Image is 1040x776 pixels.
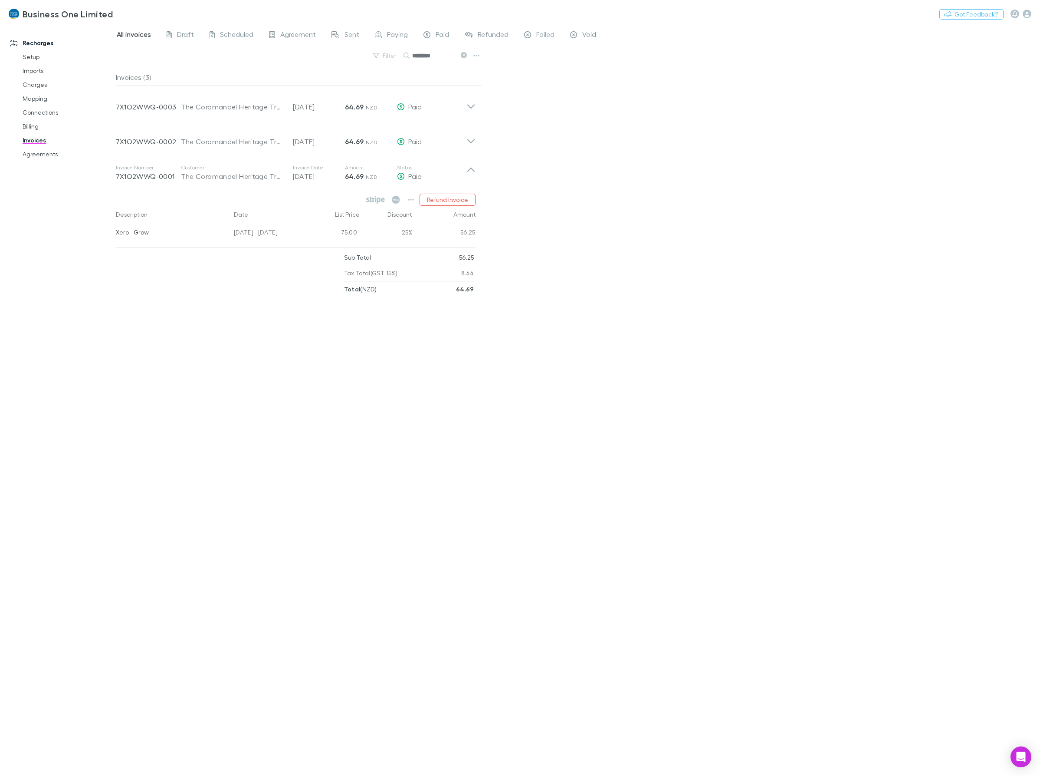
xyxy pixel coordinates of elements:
span: NZD [366,139,377,145]
span: Draft [177,30,194,41]
div: The Coromandel Heritage Trust [181,102,284,112]
div: The Coromandel Heritage Trust [181,136,284,147]
div: 7X1O2WWQ-0002The Coromandel Heritage Trust[DATE]64.69 NZDPaid [109,121,482,155]
p: Invoice Number [116,164,181,171]
p: Customer [181,164,284,171]
a: Mapping [14,92,122,106]
a: Invoices [14,133,122,147]
p: 7X1O2WWQ-0002 [116,136,181,147]
p: Invoice Date [293,164,345,171]
div: 7X1O2WWQ-0003The Coromandel Heritage Trust[DATE]64.69 NZDPaid [109,86,482,121]
span: Paid [408,137,422,145]
strong: Total [344,285,361,293]
a: Imports [14,64,122,78]
p: 7X1O2WWQ-0001 [116,171,181,182]
span: Failed [536,30,554,41]
p: Status [397,164,466,171]
div: 25% [361,223,413,244]
span: All invoices [117,30,151,41]
p: 8.44 [461,265,474,281]
button: Got Feedback? [939,9,1004,20]
p: Tax Total (GST 15%) [344,265,398,281]
span: Sent [344,30,359,41]
p: [DATE] [293,102,345,112]
div: 56.25 [413,223,476,244]
span: Paying [387,30,408,41]
a: Recharges [2,36,122,50]
span: Refunded [478,30,509,41]
a: Charges [14,78,122,92]
button: Refund Invoice [420,194,476,206]
a: Setup [14,50,122,64]
div: The Coromandel Heritage Trust [181,171,284,182]
p: [DATE] [293,171,345,182]
div: Xero - Grow [116,223,227,241]
span: NZD [366,104,377,111]
span: Agreement [280,30,316,41]
p: 56.25 [459,250,474,265]
p: ( NZD ) [344,281,377,297]
p: Amount [345,164,397,171]
span: Scheduled [220,30,253,41]
strong: 64.69 [456,285,474,293]
div: 75.00 [308,223,361,244]
p: [DATE] [293,136,345,147]
span: Paid [408,172,422,180]
strong: 64.69 [345,172,364,181]
button: Filter [369,50,402,61]
img: Business One Limited's Logo [9,9,19,19]
div: Invoice Number7X1O2WWQ-0001CustomerThe Coromandel Heritage TrustInvoice Date[DATE]Amount64.69 NZD... [109,155,482,190]
a: Business One Limited [3,3,118,24]
h3: Business One Limited [23,9,113,19]
a: Billing [14,119,122,133]
strong: 64.69 [345,137,364,146]
div: [DATE] - [DATE] [230,223,308,244]
div: Open Intercom Messenger [1010,746,1031,767]
span: Paid [408,102,422,111]
a: Agreements [14,147,122,161]
a: Connections [14,106,122,119]
span: Paid [436,30,449,41]
span: NZD [366,174,377,180]
span: Void [582,30,596,41]
p: Sub Total [344,250,371,265]
p: 7X1O2WWQ-0003 [116,102,181,112]
strong: 64.69 [345,102,364,111]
